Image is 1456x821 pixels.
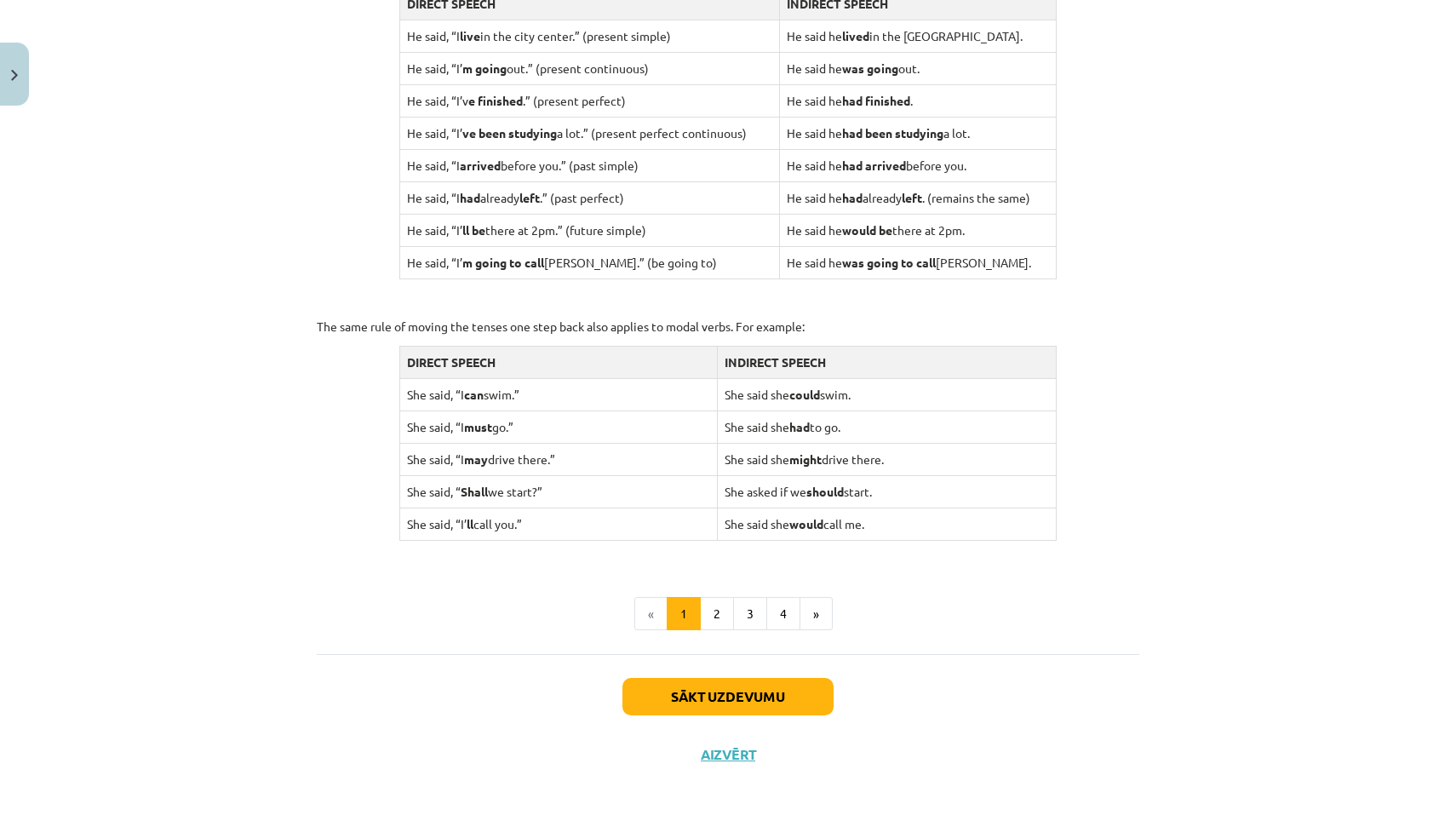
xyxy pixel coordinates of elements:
strong: left [519,190,540,205]
p: The same rule of moving the tenses one step back also applies to modal verbs. For example: [317,318,1139,336]
strong: should [806,484,844,499]
strong: Shall [461,484,488,499]
strong: m going to call [462,255,544,270]
strong: would be [842,222,892,238]
td: He said, “I in the city center.” (present simple) [399,20,779,52]
td: DIRECT SPEECH [399,346,717,378]
td: He said he in the [GEOGRAPHIC_DATA]. [779,20,1057,52]
strong: lived [842,28,869,43]
td: She said she drive there. [717,443,1057,475]
strong: was going to call [842,255,936,270]
td: She said, “I swim.” [399,378,717,410]
strong: would [789,516,823,531]
td: She said she to go. [717,410,1057,443]
td: He said he [PERSON_NAME]. [779,246,1057,278]
strong: can [464,387,484,402]
td: He said, “I before you.” (past simple) [399,149,779,181]
td: He said, “I’ there at 2pm.” (future simple) [399,214,779,246]
td: He said he out. [779,52,1057,84]
td: She said she call me. [717,508,1057,540]
td: She said, “ we start?” [399,475,717,508]
strong: had [460,190,480,205]
strong: left [902,190,922,205]
td: He said, “I’v .” (present perfect) [399,84,779,117]
button: Aizvērt [696,746,760,763]
button: » [800,597,833,631]
td: He said he . [779,84,1057,117]
strong: had arrived [842,158,906,173]
td: INDIRECT SPEECH [717,346,1057,378]
strong: must [464,419,492,434]
strong: m going [462,60,507,76]
td: He said, “I’ out.” (present continuous) [399,52,779,84]
strong: ve been studying [462,125,557,141]
strong: live [460,28,480,43]
td: She said, “I go.” [399,410,717,443]
strong: might [789,451,822,467]
button: 4 [766,597,800,631]
nav: Page navigation example [317,597,1139,631]
td: He said he a lot. [779,117,1057,149]
button: Sākt uzdevumu [622,678,834,715]
strong: had been studying [842,125,943,141]
strong: could [789,387,820,402]
strong: ll be [462,222,485,238]
button: 2 [700,597,734,631]
strong: had [789,419,810,434]
td: He said, “I already .” (past perfect) [399,181,779,214]
button: 3 [733,597,767,631]
td: She said, “I’ call you.” [399,508,717,540]
strong: may [464,451,488,467]
strong: e finished [468,93,523,108]
button: 1 [667,597,701,631]
strong: ll [467,516,473,531]
td: He said he there at 2pm. [779,214,1057,246]
img: icon-close-lesson-0947bae3869378f0d4975bcd49f059093ad1ed9edebbc8119c70593378902aed.svg [11,70,18,81]
strong: had finished [842,93,910,108]
td: He said he already . (remains the same) [779,181,1057,214]
td: He said, “I’ [PERSON_NAME].” (be going to) [399,246,779,278]
td: He said, “I’ a lot.” (present perfect continuous) [399,117,779,149]
strong: was going [842,60,898,76]
td: She said she swim. [717,378,1057,410]
td: She said, “I drive there.” [399,443,717,475]
td: He said he before you. [779,149,1057,181]
strong: had [842,190,863,205]
td: She asked if we start. [717,475,1057,508]
strong: arrived [460,158,501,173]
